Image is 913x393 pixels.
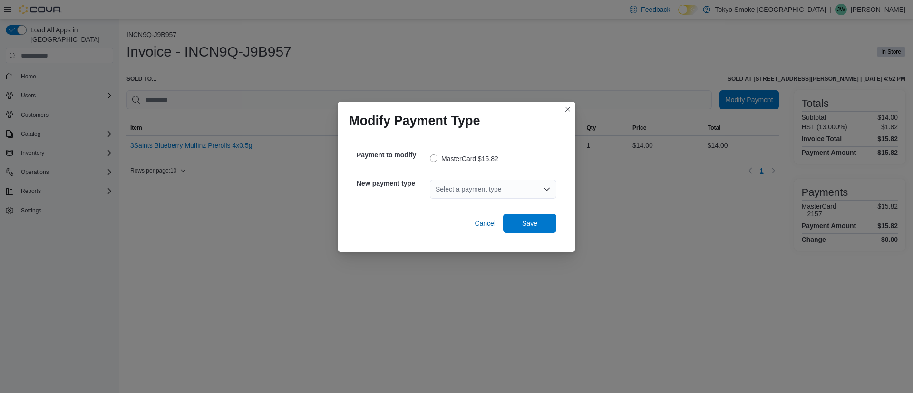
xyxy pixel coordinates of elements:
h5: New payment type [357,174,428,193]
button: Open list of options [543,185,551,193]
label: MasterCard $15.82 [430,153,498,164]
input: Accessible screen reader label [436,183,437,195]
h5: Payment to modify [357,145,428,164]
span: Save [522,219,537,228]
h1: Modify Payment Type [349,113,480,128]
button: Closes this modal window [562,104,573,115]
button: Cancel [471,214,499,233]
span: Cancel [475,219,495,228]
button: Save [503,214,556,233]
